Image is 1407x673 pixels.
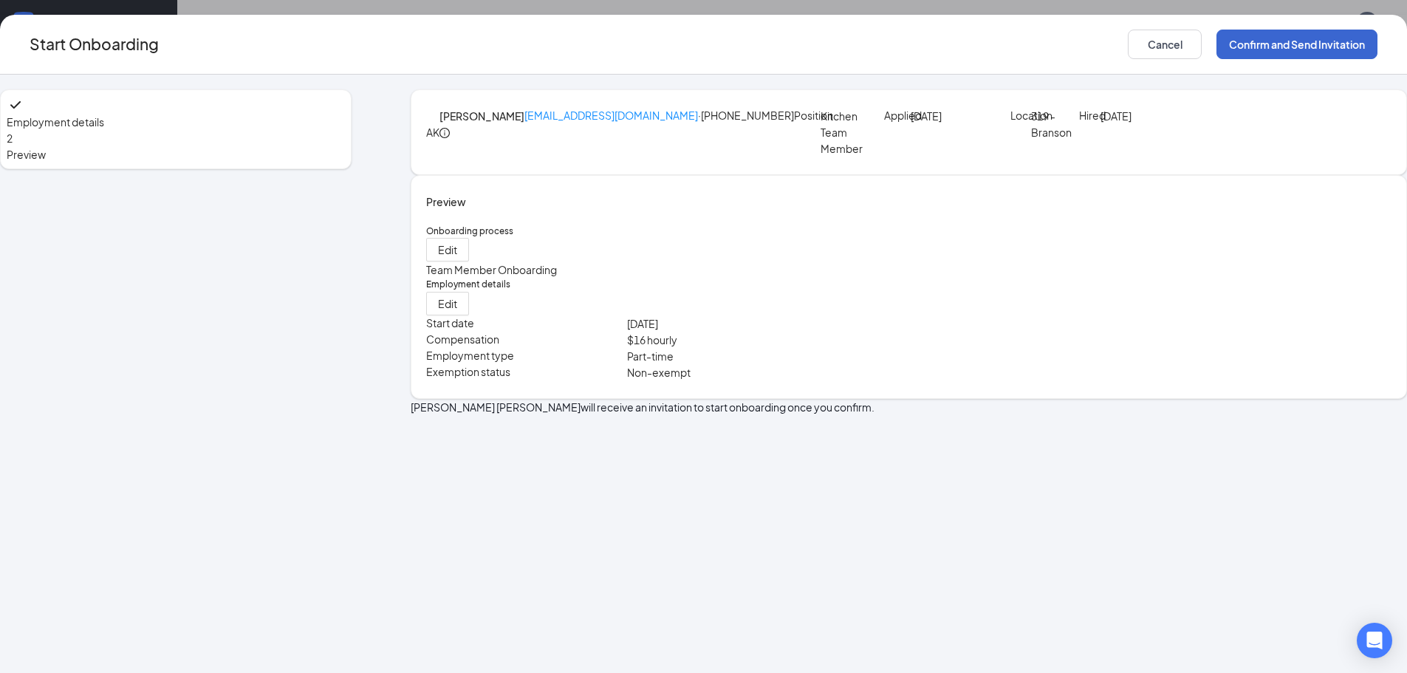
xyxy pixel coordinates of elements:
h5: Employment details [426,278,1391,291]
button: Edit [426,292,469,315]
button: Edit [426,238,469,262]
p: Non-exempt [627,364,908,380]
span: Employment details [7,114,345,130]
span: info-circle [439,128,450,138]
p: 319 - Branson [1031,108,1072,140]
button: Cancel [1128,30,1202,59]
p: Exemption status [426,364,627,379]
p: Position [794,108,821,123]
a: [EMAIL_ADDRESS][DOMAIN_NAME] [524,109,698,122]
p: [DATE] [1100,108,1142,124]
h4: [PERSON_NAME] [439,108,524,124]
h3: Start Onboarding [30,32,159,56]
p: Kitchen Team Member [821,108,874,157]
p: [DATE] [911,108,965,124]
p: [PERSON_NAME] [PERSON_NAME] will receive an invitation to start onboarding once you confirm. [411,399,1407,415]
div: Open Intercom Messenger [1357,623,1392,658]
p: · [PHONE_NUMBER] [524,108,794,142]
p: Location [1010,108,1031,123]
p: Applied [884,108,911,123]
p: Start date [426,315,627,330]
h4: Preview [426,194,1391,210]
svg: Checkmark [7,96,24,114]
p: $ 16 hourly [627,332,908,348]
span: Edit [438,296,457,311]
button: Confirm and Send Invitation [1216,30,1377,59]
span: 2 [7,131,13,145]
div: AK [426,124,439,140]
p: Compensation [426,332,627,346]
p: Part-time [627,348,908,364]
p: Hired [1079,108,1100,123]
h5: Onboarding process [426,225,1391,238]
p: Employment type [426,348,627,363]
p: [DATE] [627,315,908,332]
span: Edit [438,242,457,257]
span: Preview [7,146,345,163]
span: Team Member Onboarding [426,263,557,276]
